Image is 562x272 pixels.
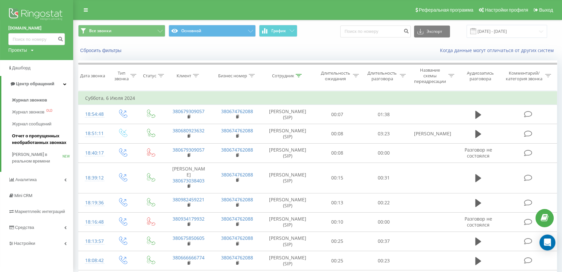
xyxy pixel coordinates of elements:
[89,28,111,34] span: Все звонки
[85,196,101,209] div: 18:19:36
[360,212,407,232] td: 00:00
[261,193,314,212] td: [PERSON_NAME] (SIP)
[85,254,101,267] div: 18:08:42
[173,235,205,241] a: 380675850605
[314,163,360,193] td: 00:15
[173,127,205,134] a: 380680923632
[12,151,63,165] span: [PERSON_NAME] в реальном времени
[360,124,407,143] td: 03:23
[360,163,407,193] td: 00:31
[164,163,213,193] td: [PERSON_NAME]
[261,105,314,124] td: [PERSON_NAME] (SIP)
[8,25,65,32] a: [DOMAIN_NAME]
[271,29,286,33] span: График
[314,212,360,232] td: 00:10
[261,124,314,143] td: [PERSON_NAME] (SIP)
[8,7,65,23] img: Ringostat logo
[169,25,256,37] button: Основной
[259,25,297,37] button: График
[414,26,450,37] button: Экспорт
[85,216,101,229] div: 18:16:48
[78,92,557,105] td: Суббота, 6 Июля 2024
[12,65,31,70] span: Дашборд
[173,108,205,114] a: 380679309057
[221,235,253,241] a: 380674762088
[12,118,73,130] a: Журнал сообщений
[314,251,360,270] td: 00:25
[114,70,129,82] div: Тип звонка
[12,106,73,118] a: Журнал звонковOLD
[413,67,447,84] div: Название схемы переадресации
[8,47,27,53] div: Проекты
[12,94,73,106] a: Журнал звонков
[173,147,205,153] a: 380679309057
[85,171,101,184] div: 18:39:12
[464,147,492,159] span: Разговор не состоялся
[419,7,473,13] span: Реферальная программа
[15,209,65,214] span: Маркетплейс интеграций
[340,26,411,37] input: Поиск по номеру
[8,33,65,45] input: Поиск по номеру
[539,235,555,250] div: Open Intercom Messenger
[360,193,407,212] td: 00:22
[407,124,456,143] td: [PERSON_NAME]
[261,251,314,270] td: [PERSON_NAME] (SIP)
[221,171,253,178] a: 380674762088
[221,108,253,114] a: 380674762088
[314,193,360,212] td: 00:13
[85,147,101,160] div: 18:40:17
[12,121,51,127] span: Журнал сообщений
[78,25,165,37] button: Все звонки
[360,232,407,251] td: 00:37
[504,70,543,82] div: Комментарий/категория звонка
[261,163,314,193] td: [PERSON_NAME] (SIP)
[539,7,553,13] span: Выход
[85,108,101,121] div: 18:54:48
[221,147,253,153] a: 380674762088
[485,7,528,13] span: Настройки профиля
[366,70,398,82] div: Длительность разговора
[360,143,407,163] td: 00:00
[221,254,253,261] a: 380674762088
[221,127,253,134] a: 380674762088
[314,143,360,163] td: 00:08
[360,105,407,124] td: 01:38
[272,73,294,79] div: Сотрудник
[261,232,314,251] td: [PERSON_NAME] (SIP)
[261,212,314,232] td: [PERSON_NAME] (SIP)
[462,70,499,82] div: Аудиозапись разговора
[12,97,47,103] span: Журнал звонков
[78,47,125,53] button: Сбросить фильтры
[15,177,37,182] span: Аналитика
[173,216,205,222] a: 380934179932
[314,105,360,124] td: 00:07
[85,127,101,140] div: 18:51:11
[143,73,156,79] div: Статус
[80,73,105,79] div: Дата звонка
[320,70,351,82] div: Длительность ожидания
[12,130,73,149] a: Отчет о пропущенных необработанных звонках
[173,196,205,203] a: 380982459221
[173,254,205,261] a: 380666666774
[173,177,205,184] a: 380673038403
[85,235,101,248] div: 18:13:57
[218,73,247,79] div: Бизнес номер
[464,216,492,228] span: Разговор не состоялся
[14,193,32,198] span: Mini CRM
[221,216,253,222] a: 380674762088
[16,81,54,86] span: Центр обращений
[12,149,73,167] a: [PERSON_NAME] в реальном времениNEW
[221,196,253,203] a: 380674762088
[14,241,35,246] span: Настройки
[440,47,557,53] a: Когда данные могут отличаться от других систем
[1,76,73,92] a: Центр обращений
[261,143,314,163] td: [PERSON_NAME] (SIP)
[360,251,407,270] td: 00:23
[12,109,45,115] span: Журнал звонков
[12,133,70,146] span: Отчет о пропущенных необработанных звонках
[15,225,34,230] span: Средства
[314,232,360,251] td: 00:25
[177,73,191,79] div: Клиент
[314,124,360,143] td: 00:08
